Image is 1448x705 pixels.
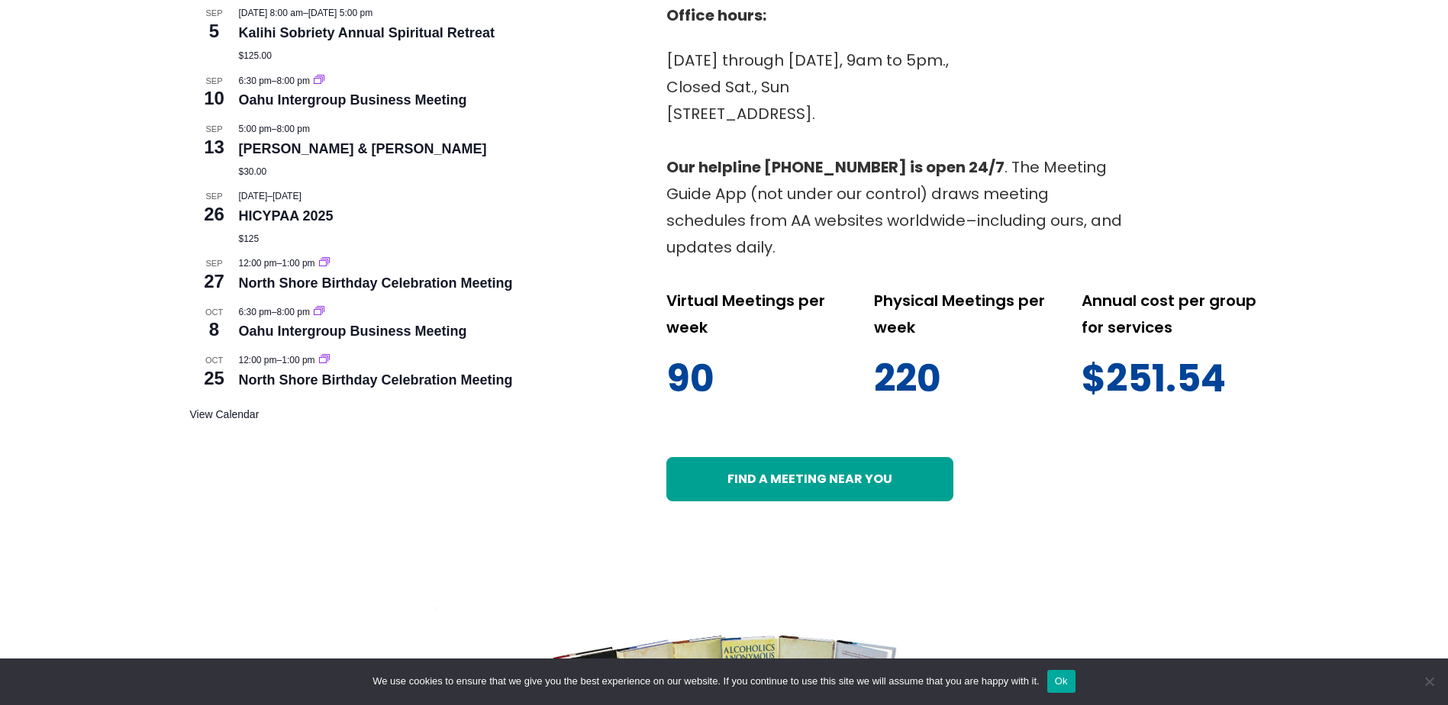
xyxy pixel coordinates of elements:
[319,355,330,365] a: Event series: North Shore Birthday Celebration Meeting
[666,5,766,26] strong: Office hours:
[190,365,239,391] span: 25
[190,354,239,367] span: Oct
[277,307,310,317] span: 8:00 pm
[239,258,277,269] span: 12:00 pm
[666,288,843,341] p: Virtual Meetings per week
[190,134,239,160] span: 13
[190,123,239,136] span: Sep
[277,76,310,86] span: 8:00 pm
[239,372,513,388] a: North Shore Birthday Celebration Meeting
[666,457,953,501] a: Find a meeting near you
[239,166,267,177] span: $30.00
[239,25,495,41] a: Kalihi Sobriety Annual Spiritual Retreat
[239,307,313,317] time: –
[239,355,318,365] time: –
[666,47,1124,261] p: [DATE] through [DATE], 9am to 5pm., Closed Sat., Sun [STREET_ADDRESS]. . The Meeting Guide App (n...
[239,50,272,61] span: $125.00
[190,85,239,111] span: 10
[239,124,310,134] time: –
[239,233,260,244] span: $125
[666,156,1005,178] strong: Our helpline [PHONE_NUMBER] is open 24/7
[190,317,239,343] span: 8
[314,307,324,317] a: Event series: Oahu Intergroup Business Meeting
[666,346,843,412] p: 90
[239,355,277,365] span: 12:00 pm
[239,191,268,201] span: [DATE]
[1082,288,1259,341] p: Annual cost per group for services
[239,8,373,18] time: –
[239,124,272,134] span: 5:00 pm
[1047,670,1076,693] button: Ok
[239,324,467,340] a: Oahu Intergroup Business Meeting
[239,275,513,291] a: North Shore Birthday Celebration Meeting
[277,124,310,134] span: 8:00 pm
[239,208,334,224] a: HICYPAA 2025
[190,190,239,203] span: Sep
[239,8,303,18] span: [DATE] 8:00 am
[190,18,239,44] span: 5
[190,306,239,319] span: Oct
[372,674,1039,689] span: We use cookies to ensure that we give you the best experience on our website. If you continue to ...
[190,201,239,227] span: 26
[239,191,302,201] time: –
[314,76,324,86] a: Event series: Oahu Intergroup Business Meeting
[1082,346,1259,412] p: $251.54
[273,191,302,201] span: [DATE]
[282,258,314,269] span: 1:00 pm
[239,307,272,317] span: 6:30 pm
[239,258,318,269] time: –
[319,258,330,269] a: Event series: North Shore Birthday Celebration Meeting
[190,408,260,421] a: View Calendar
[190,7,239,20] span: Sep
[874,346,1051,412] p: 220
[874,288,1051,341] p: Physical Meetings per week
[282,355,314,365] span: 1:00 pm
[239,76,313,86] time: –
[308,8,372,18] span: [DATE] 5:00 pm
[190,269,239,295] span: 27
[239,141,487,157] a: [PERSON_NAME] & [PERSON_NAME]
[1421,674,1437,689] span: No
[190,75,239,88] span: Sep
[239,76,272,86] span: 6:30 pm
[239,92,467,108] a: Oahu Intergroup Business Meeting
[190,257,239,270] span: Sep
